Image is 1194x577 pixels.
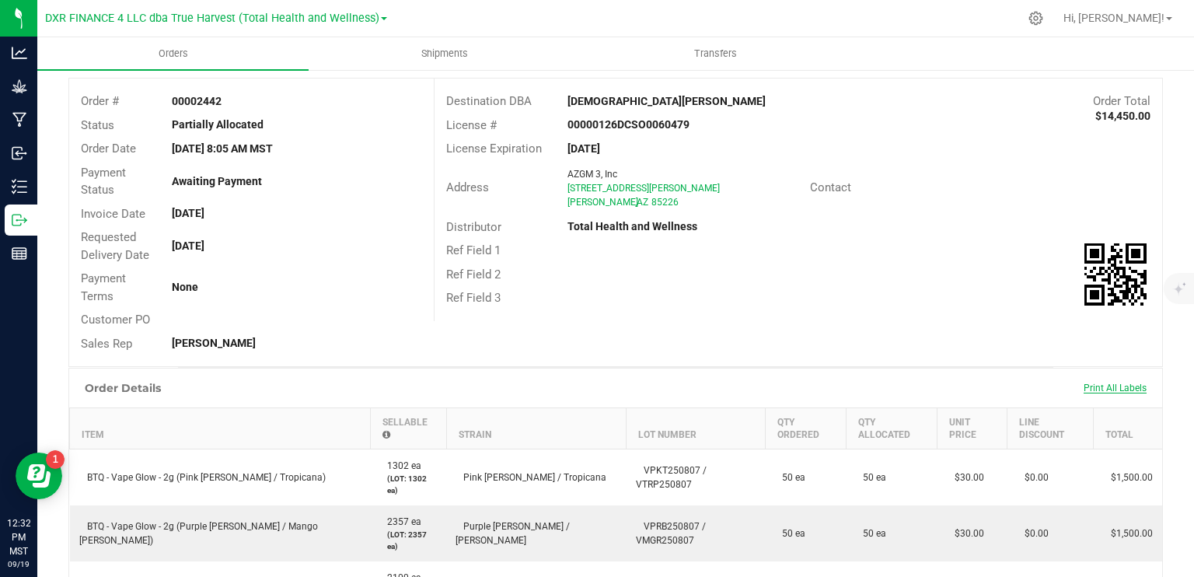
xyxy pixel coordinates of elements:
span: Orders [138,47,209,61]
span: Payment Status [81,166,126,198]
span: Payment Terms [81,271,126,303]
span: $1,500.00 [1103,472,1153,483]
span: 50 ea [774,472,805,483]
p: (LOT: 2357 ea) [379,529,437,552]
span: , [635,197,637,208]
strong: [DEMOGRAPHIC_DATA][PERSON_NAME] [567,95,766,107]
span: Contact [810,180,851,194]
th: Unit Price [937,408,1007,449]
strong: $14,450.00 [1095,110,1150,122]
span: License # [446,118,497,132]
span: 85226 [651,197,679,208]
th: Item [70,408,371,449]
span: $30.00 [947,472,984,483]
span: License Expiration [446,142,542,156]
strong: Partially Allocated [172,118,264,131]
span: Ref Field 3 [446,291,501,305]
iframe: Resource center [16,453,62,499]
strong: [DATE] [567,142,600,155]
th: Qty Allocated [846,408,937,449]
inline-svg: Manufacturing [12,112,27,128]
span: Order # [81,94,119,108]
span: Invoice Date [81,207,145,221]
span: Destination DBA [446,94,532,108]
span: 50 ea [855,528,886,539]
span: VPKT250807 / VTRP250807 [636,465,707,490]
span: Address [446,180,489,194]
inline-svg: Grow [12,79,27,94]
span: AZGM 3, Inc [567,169,617,180]
span: Ref Field 1 [446,243,501,257]
span: Order Date [81,142,136,156]
span: Ref Field 2 [446,268,501,282]
span: DXR FINANCE 4 LLC dba True Harvest (Total Health and Wellness) [45,12,379,25]
inline-svg: Reports [12,246,27,261]
p: (LOT: 1302 ea) [379,473,437,496]
p: 09/19 [7,558,30,570]
span: VPRB250807 / VMGR250807 [636,521,706,546]
strong: None [172,281,198,293]
iframe: Resource center unread badge [46,450,65,469]
span: Shipments [400,47,489,61]
span: $1,500.00 [1103,528,1153,539]
a: Transfers [580,37,851,70]
span: $0.00 [1017,472,1049,483]
span: Status [81,118,114,132]
inline-svg: Inventory [12,179,27,194]
div: Manage settings [1026,11,1046,26]
qrcode: 00002442 [1084,243,1147,306]
th: Total [1094,408,1162,449]
strong: Total Health and Wellness [567,220,697,233]
span: AZ [637,197,648,208]
inline-svg: Inbound [12,145,27,161]
a: Orders [37,37,309,70]
span: Requested Delivery Date [81,230,149,262]
h1: Order Details [85,382,161,394]
strong: [PERSON_NAME] [172,337,256,349]
strong: 00002442 [172,95,222,107]
span: 50 ea [774,528,805,539]
span: Customer PO [81,313,150,327]
span: Order Total [1093,94,1150,108]
th: Lot Number [627,408,765,449]
img: Scan me! [1084,243,1147,306]
strong: [DATE] [172,240,204,252]
th: Line Discount [1007,408,1094,449]
span: Print All Labels [1084,383,1147,393]
strong: Awaiting Payment [172,175,262,187]
span: Transfers [673,47,758,61]
span: [STREET_ADDRESS][PERSON_NAME] [567,183,720,194]
inline-svg: Outbound [12,212,27,228]
th: Strain [446,408,627,449]
span: BTQ - Vape Glow - 2g (Purple [PERSON_NAME] / Mango [PERSON_NAME]) [79,521,318,546]
a: Shipments [309,37,580,70]
strong: [DATE] 8:05 AM MST [172,142,273,155]
p: 12:32 PM MST [7,516,30,558]
span: [PERSON_NAME] [567,197,638,208]
span: $30.00 [947,528,984,539]
span: Pink [PERSON_NAME] / Tropicana [456,472,606,483]
span: BTQ - Vape Glow - 2g (Pink [PERSON_NAME] / Tropicana) [79,472,326,483]
span: Distributor [446,220,501,234]
strong: [DATE] [172,207,204,219]
span: 2357 ea [379,516,421,527]
inline-svg: Analytics [12,45,27,61]
th: Sellable [370,408,446,449]
th: Qty Ordered [765,408,846,449]
span: 1302 ea [379,460,421,471]
span: 50 ea [855,472,886,483]
span: Purple [PERSON_NAME] / [PERSON_NAME] [456,521,570,546]
span: $0.00 [1017,528,1049,539]
span: Sales Rep [81,337,132,351]
span: Hi, [PERSON_NAME]! [1063,12,1164,24]
strong: 00000126DCSO0060479 [567,118,690,131]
